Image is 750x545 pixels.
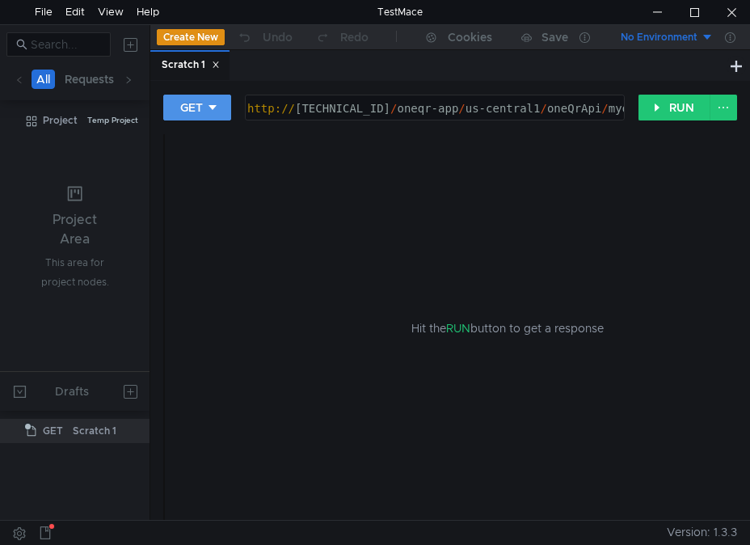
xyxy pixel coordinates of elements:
[638,95,710,120] button: RUN
[43,108,78,133] div: Project
[448,27,492,47] div: Cookies
[667,521,737,544] span: Version: 1.3.3
[621,30,697,45] div: No Environment
[55,382,89,401] div: Drafts
[73,419,116,443] div: Scratch 1
[157,29,225,45] button: Create New
[180,99,203,116] div: GET
[163,95,231,120] button: GET
[446,321,470,336] span: RUN
[340,27,369,47] div: Redo
[304,25,380,49] button: Redo
[541,32,568,43] div: Save
[87,108,138,133] div: Temp Project
[31,36,101,53] input: Search...
[60,70,119,89] button: Requests
[32,70,55,89] button: All
[162,57,220,74] div: Scratch 1
[411,319,604,337] span: Hit the button to get a response
[225,25,304,49] button: Undo
[43,419,63,443] span: GET
[263,27,293,47] div: Undo
[601,24,714,50] button: No Environment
